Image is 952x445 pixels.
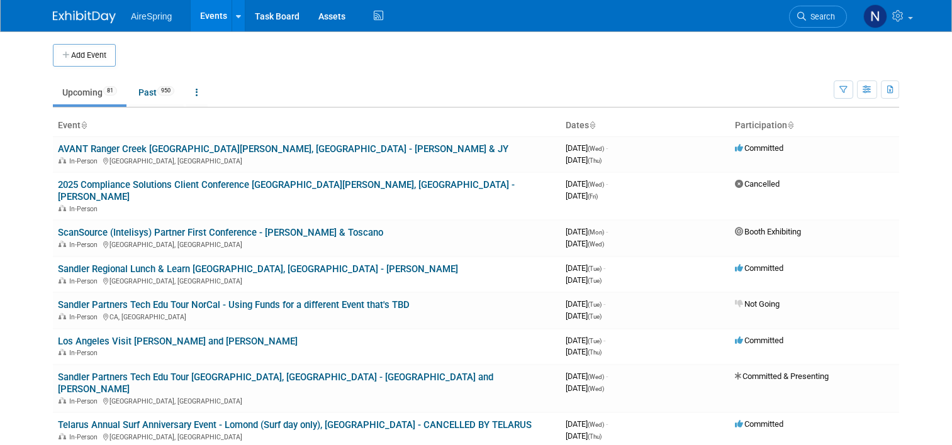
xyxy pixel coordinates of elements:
[59,241,66,247] img: In-Person Event
[69,277,101,285] span: In-Person
[157,86,174,96] span: 950
[53,80,126,104] a: Upcoming81
[53,115,561,136] th: Event
[69,349,101,357] span: In-Person
[806,12,835,21] span: Search
[863,4,887,28] img: Natalie Pyron
[58,311,556,321] div: CA, [GEOGRAPHIC_DATA]
[566,155,602,165] span: [DATE]
[58,336,298,347] a: Los Angeles Visit [PERSON_NAME] and [PERSON_NAME]
[58,431,556,441] div: [GEOGRAPHIC_DATA], [GEOGRAPHIC_DATA]
[81,120,87,130] a: Sort by Event Name
[566,371,608,381] span: [DATE]
[566,191,598,201] span: [DATE]
[59,313,66,319] img: In-Person Event
[58,155,556,165] div: [GEOGRAPHIC_DATA], [GEOGRAPHIC_DATA]
[588,349,602,356] span: (Thu)
[103,86,117,96] span: 81
[59,433,66,439] img: In-Person Event
[588,433,602,440] span: (Thu)
[58,143,508,155] a: AVANT Ranger Creek [GEOGRAPHIC_DATA][PERSON_NAME], [GEOGRAPHIC_DATA] - [PERSON_NAME] & JY
[606,419,608,429] span: -
[603,336,605,345] span: -
[58,395,556,405] div: [GEOGRAPHIC_DATA], [GEOGRAPHIC_DATA]
[588,157,602,164] span: (Thu)
[58,275,556,285] div: [GEOGRAPHIC_DATA], [GEOGRAPHIC_DATA]
[69,241,101,249] span: In-Person
[566,263,605,273] span: [DATE]
[588,229,604,236] span: (Mon)
[566,336,605,345] span: [DATE]
[566,239,604,248] span: [DATE]
[69,313,101,321] span: In-Person
[735,263,783,273] span: Committed
[588,421,604,428] span: (Wed)
[58,299,410,310] a: Sandler Partners Tech Edu Tour NorCal - Using Funds for a different Event that's TBD
[58,239,556,249] div: [GEOGRAPHIC_DATA], [GEOGRAPHIC_DATA]
[69,205,101,213] span: In-Person
[131,11,172,21] span: AireSpring
[69,397,101,405] span: In-Person
[588,145,604,152] span: (Wed)
[588,241,604,248] span: (Wed)
[58,179,515,202] a: 2025 Compliance Solutions Client Conference [GEOGRAPHIC_DATA][PERSON_NAME], [GEOGRAPHIC_DATA] - [...
[53,44,116,67] button: Add Event
[566,227,608,236] span: [DATE]
[588,277,602,284] span: (Tue)
[603,263,605,273] span: -
[561,115,730,136] th: Dates
[588,193,598,200] span: (Fri)
[735,419,783,429] span: Committed
[735,227,801,236] span: Booth Exhibiting
[588,338,602,344] span: (Tue)
[588,181,604,188] span: (Wed)
[129,80,184,104] a: Past950
[53,11,116,23] img: ExhibitDay
[606,143,608,153] span: -
[735,336,783,345] span: Committed
[58,371,493,395] a: Sandler Partners Tech Edu Tour [GEOGRAPHIC_DATA], [GEOGRAPHIC_DATA] - [GEOGRAPHIC_DATA] and [PERS...
[59,349,66,355] img: In-Person Event
[735,371,829,381] span: Committed & Presenting
[588,385,604,392] span: (Wed)
[59,397,66,404] img: In-Person Event
[566,275,602,285] span: [DATE]
[566,347,602,356] span: [DATE]
[789,6,847,28] a: Search
[730,115,899,136] th: Participation
[787,120,793,130] a: Sort by Participation Type
[606,371,608,381] span: -
[59,205,66,211] img: In-Person Event
[566,311,602,321] span: [DATE]
[58,263,458,275] a: Sandler Regional Lunch & Learn [GEOGRAPHIC_DATA], [GEOGRAPHIC_DATA] - [PERSON_NAME]
[69,433,101,441] span: In-Person
[58,227,383,238] a: ScanSource (Intelisys) Partner First Conference - [PERSON_NAME] & Toscano
[566,431,602,441] span: [DATE]
[735,143,783,153] span: Committed
[588,301,602,308] span: (Tue)
[735,179,780,189] span: Cancelled
[59,157,66,163] img: In-Person Event
[566,179,608,189] span: [DATE]
[566,143,608,153] span: [DATE]
[566,383,604,393] span: [DATE]
[58,419,532,431] a: Telarus Annual Surf Anniversary Event - Lomond (Surf day only), [GEOGRAPHIC_DATA] - CANCELLED BY ...
[606,179,608,189] span: -
[566,419,608,429] span: [DATE]
[59,277,66,283] img: In-Person Event
[69,157,101,165] span: In-Person
[588,313,602,320] span: (Tue)
[603,299,605,309] span: -
[566,299,605,309] span: [DATE]
[589,120,595,130] a: Sort by Start Date
[588,265,602,272] span: (Tue)
[606,227,608,236] span: -
[588,373,604,380] span: (Wed)
[735,299,780,309] span: Not Going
